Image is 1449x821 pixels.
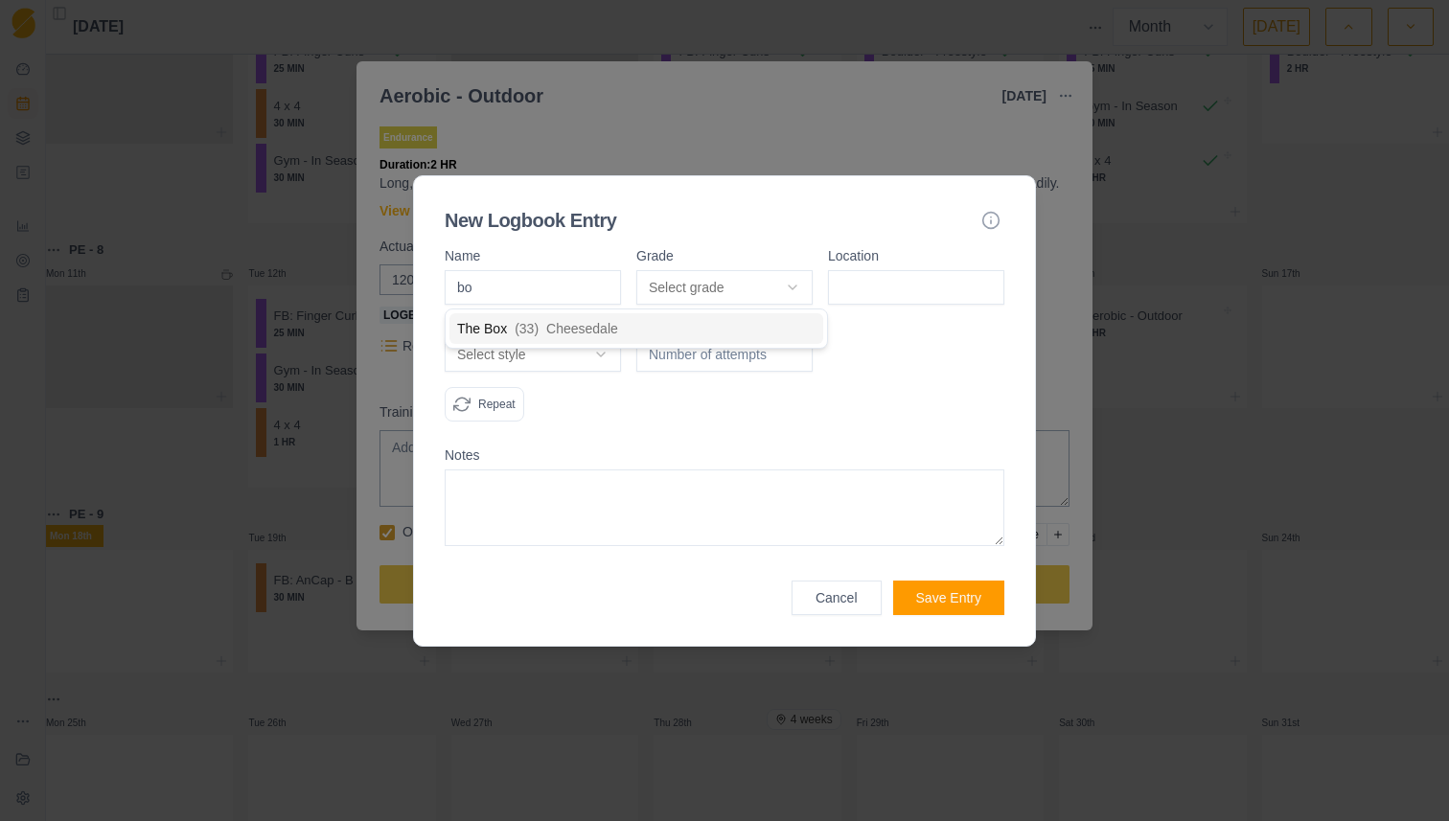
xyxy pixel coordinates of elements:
[828,249,1004,262] label: Location
[636,337,813,372] input: Number of attempts
[445,249,621,262] label: Name
[445,448,1004,462] label: Notes
[478,396,516,413] p: Repeat
[457,319,507,338] span: The Box
[546,319,618,338] span: Cheesedale
[792,581,882,615] button: Cancel
[893,581,1004,615] button: Save Entry
[636,249,674,262] label: Grade
[445,207,616,234] h2: New Logbook Entry
[515,319,539,338] span: ( 33 )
